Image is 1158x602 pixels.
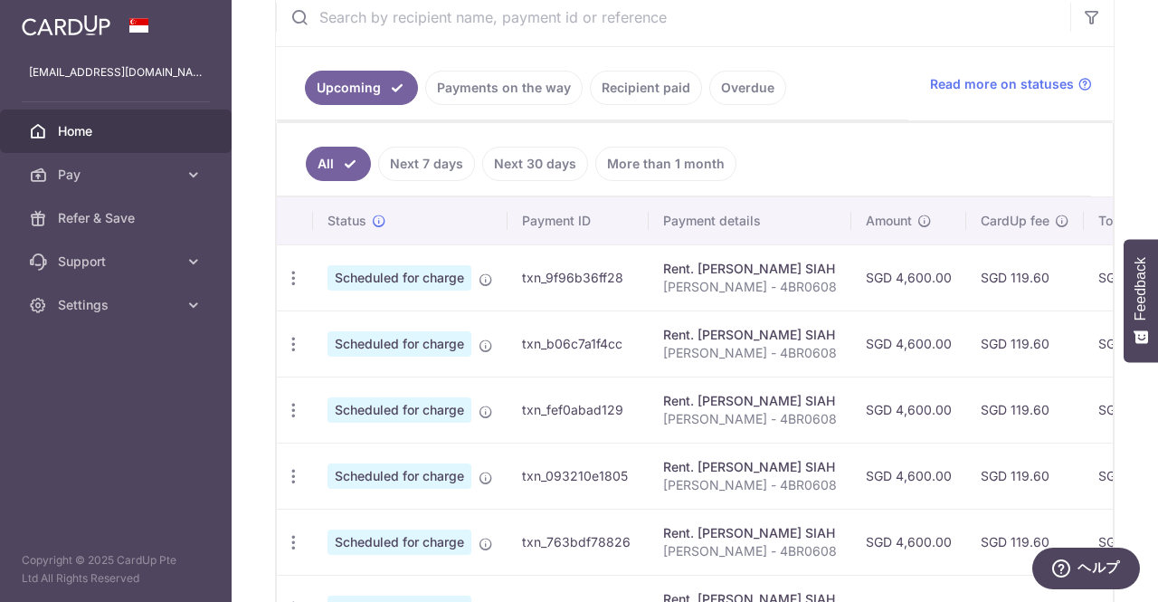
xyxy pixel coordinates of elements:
div: Rent. [PERSON_NAME] SIAH [663,524,837,542]
td: txn_fef0abad129 [508,377,649,443]
a: Overdue [709,71,786,105]
p: [PERSON_NAME] - 4BR0608 [663,278,837,296]
span: Pay [58,166,177,184]
div: Rent. [PERSON_NAME] SIAH [663,260,837,278]
span: Home [58,122,177,140]
button: Feedback - Show survey [1124,239,1158,362]
p: [PERSON_NAME] - 4BR0608 [663,476,837,494]
td: SGD 4,600.00 [851,377,966,443]
td: txn_763bdf78826 [508,509,649,575]
th: Payment details [649,197,851,244]
td: txn_b06c7a1f4cc [508,311,649,377]
td: SGD 119.60 [966,509,1084,575]
span: Scheduled for charge [327,331,471,357]
td: SGD 119.60 [966,377,1084,443]
td: SGD 4,600.00 [851,443,966,509]
td: SGD 119.60 [966,311,1084,377]
a: More than 1 month [595,147,736,181]
div: Rent. [PERSON_NAME] SIAH [663,458,837,476]
td: txn_9f96b36ff28 [508,244,649,311]
p: [EMAIL_ADDRESS][DOMAIN_NAME] [29,63,203,81]
td: SGD 4,600.00 [851,311,966,377]
span: Total amt. [1098,212,1158,230]
span: Scheduled for charge [327,530,471,555]
th: Payment ID [508,197,649,244]
a: All [306,147,371,181]
span: Status [327,212,366,230]
a: Payments on the way [425,71,583,105]
img: CardUp [22,14,110,36]
a: Next 30 days [482,147,588,181]
span: Refer & Save [58,209,177,227]
p: [PERSON_NAME] - 4BR0608 [663,410,837,428]
td: SGD 4,600.00 [851,244,966,311]
td: SGD 119.60 [966,244,1084,311]
span: Settings [58,296,177,314]
a: Recipient paid [590,71,702,105]
span: Amount [866,212,912,230]
span: Feedback [1133,257,1149,320]
p: [PERSON_NAME] - 4BR0608 [663,542,837,560]
span: CardUp fee [981,212,1049,230]
a: Read more on statuses [930,75,1092,93]
td: SGD 4,600.00 [851,509,966,575]
span: Support [58,253,177,271]
p: [PERSON_NAME] - 4BR0608 [663,344,837,362]
span: Scheduled for charge [327,397,471,423]
td: SGD 119.60 [966,443,1084,509]
iframe: ウィジェットを開いて詳しい情報を確認できます [1032,548,1140,593]
a: Next 7 days [378,147,475,181]
span: Read more on statuses [930,75,1074,93]
div: Rent. [PERSON_NAME] SIAH [663,326,837,344]
div: Rent. [PERSON_NAME] SIAH [663,392,837,410]
span: Scheduled for charge [327,463,471,489]
td: txn_093210e1805 [508,443,649,509]
span: Scheduled for charge [327,265,471,291]
a: Upcoming [305,71,418,105]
